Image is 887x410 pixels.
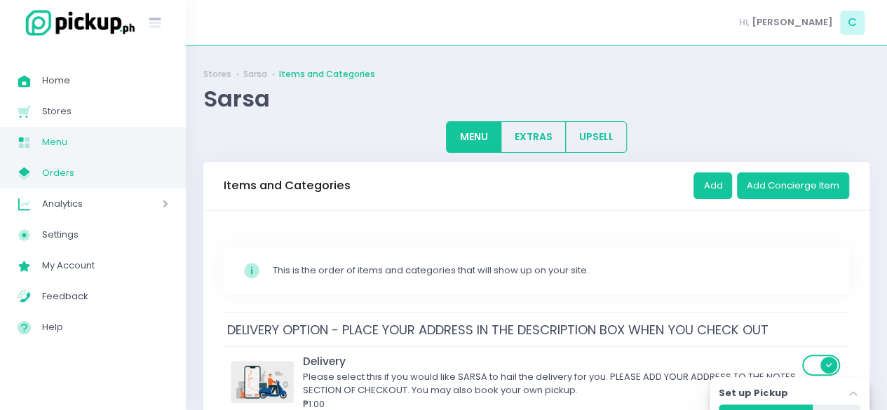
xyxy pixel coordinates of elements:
[42,287,168,306] span: Feedback
[565,121,627,153] button: UPSELL
[737,172,849,199] button: Add Concierge Item
[42,195,123,213] span: Analytics
[719,386,788,400] label: Set up Pickup
[446,121,627,153] div: Large button group
[42,71,168,90] span: Home
[203,68,231,81] a: Stores
[273,264,830,278] div: This is the order of items and categories that will show up on your site.
[501,121,566,153] button: EXTRAS
[752,15,833,29] span: [PERSON_NAME]
[279,68,375,81] a: Items and Categories
[840,11,865,35] span: C
[42,226,168,244] span: Settings
[42,318,168,336] span: Help
[446,121,501,153] button: MENU
[739,15,750,29] span: Hi,
[203,85,869,112] div: Sarsa
[303,370,798,397] div: Please select this if you would like SARSA to hail the delivery for you. PLEASE ADD YOUR ADDRESS ...
[224,179,351,193] h3: Items and Categories
[303,353,798,369] div: Delivery
[693,172,732,199] button: Add
[231,361,294,403] img: Delivery
[42,102,168,121] span: Stores
[42,164,168,182] span: Orders
[224,317,771,342] span: DELIVERY OPTION - PLACE YOUR ADDRESS IN THE DESCRIPTION BOX WHEN YOU CHECK OUT
[18,8,137,38] img: logo
[243,68,267,81] a: Sarsa
[42,133,168,151] span: Menu
[42,257,168,275] span: My Account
